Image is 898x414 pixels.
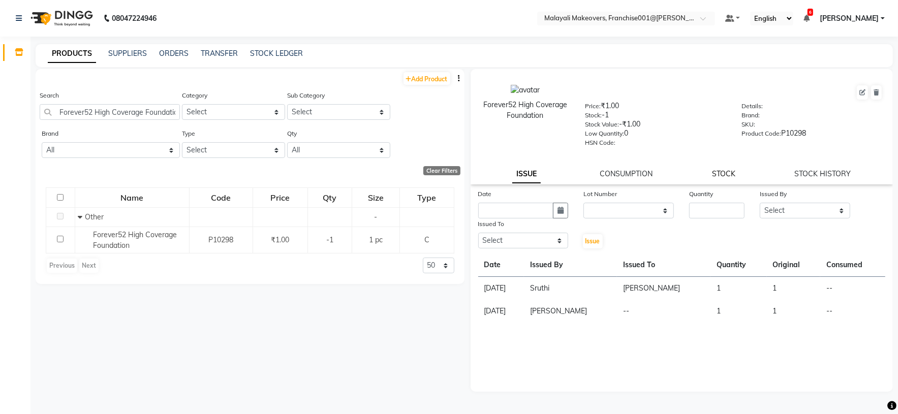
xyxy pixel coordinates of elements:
div: Clear Filters [423,166,460,175]
label: HSN Code: [585,138,615,147]
td: 1 [710,300,767,323]
a: Add Product [404,72,450,85]
span: P10298 [208,235,233,244]
label: Stock: [585,111,602,120]
label: Sub Category [287,91,325,100]
td: [PERSON_NAME] [524,300,617,323]
div: P10298 [741,128,883,142]
th: Consumed [820,253,885,277]
input: Search by product name or code [40,104,180,120]
th: Original [767,253,820,277]
a: ORDERS [159,49,189,58]
td: [DATE] [478,300,524,323]
a: PRODUCTS [48,45,96,63]
span: [PERSON_NAME] [820,13,879,24]
div: 0 [585,128,726,142]
label: Quantity [689,189,713,199]
img: logo [26,4,96,33]
a: STOCK LEDGER [250,49,303,58]
a: ISSUE [512,165,541,183]
div: Code [190,188,252,207]
div: -1 [585,110,726,124]
div: Size [353,188,399,207]
a: TRANSFER [201,49,238,58]
th: Issued By [524,253,617,277]
label: Issued By [760,189,787,199]
label: Issued To [478,219,505,229]
span: Issue [585,237,600,245]
a: STOCK [712,169,735,178]
span: Collapse Row [78,212,85,221]
label: Date [478,189,492,199]
label: Brand [42,129,58,138]
label: Category [182,91,207,100]
label: Type [182,129,195,138]
a: CONSUMPTION [600,169,653,178]
label: Price: [585,102,601,111]
span: 1 pc [369,235,383,244]
span: Other [85,212,104,221]
td: [PERSON_NAME] [617,277,710,300]
span: 6 [808,9,813,16]
label: Details: [741,102,763,111]
label: Qty [287,129,297,138]
label: Search [40,91,59,100]
div: ₹1.00 [585,101,726,115]
th: Date [478,253,524,277]
label: Stock Value: [585,120,619,129]
img: avatar [511,85,540,95]
th: Issued To [617,253,710,277]
div: Type [400,188,453,207]
td: [DATE] [478,277,524,300]
a: 6 [803,14,810,23]
td: -- [820,300,885,323]
b: 08047224946 [112,4,157,33]
a: SUPPLIERS [108,49,147,58]
td: -- [617,300,710,323]
div: Price [254,188,307,207]
th: Quantity [710,253,767,277]
td: 1 [710,277,767,300]
label: SKU: [741,120,755,129]
label: Product Code: [741,129,781,138]
div: -₹1.00 [585,119,726,133]
td: 1 [767,300,820,323]
span: - [375,212,378,221]
label: Low Quantity: [585,129,624,138]
span: C [424,235,429,244]
span: ₹1.00 [271,235,289,244]
div: Qty [308,188,351,207]
label: Brand: [741,111,760,120]
td: 1 [767,277,820,300]
td: Sruthi [524,277,617,300]
span: -1 [326,235,333,244]
div: Forever52 High Coverage Foundation [481,100,570,121]
button: Issue [583,234,603,248]
a: STOCK HISTORY [795,169,851,178]
span: Forever52 High Coverage Foundation [93,230,177,250]
td: -- [820,277,885,300]
label: Lot Number [583,189,617,199]
div: Name [76,188,189,207]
